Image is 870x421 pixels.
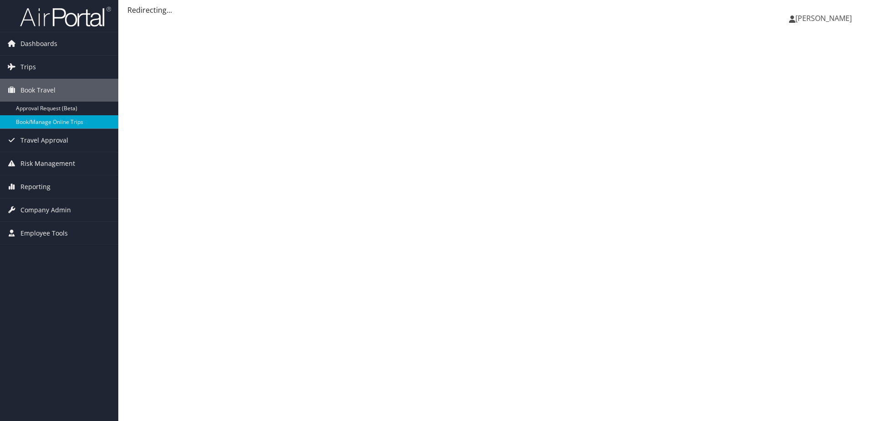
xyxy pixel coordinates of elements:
span: Reporting [20,175,51,198]
a: [PERSON_NAME] [789,5,861,32]
span: Company Admin [20,199,71,221]
span: Risk Management [20,152,75,175]
img: airportal-logo.png [20,6,111,27]
span: Book Travel [20,79,56,102]
span: [PERSON_NAME] [795,13,852,23]
div: Redirecting... [127,5,861,15]
span: Trips [20,56,36,78]
span: Dashboards [20,32,57,55]
span: Travel Approval [20,129,68,152]
span: Employee Tools [20,222,68,245]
